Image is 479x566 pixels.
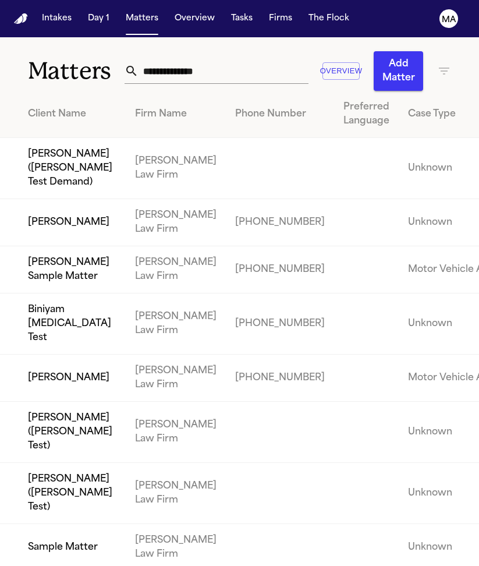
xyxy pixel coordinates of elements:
[14,13,28,24] a: Home
[126,355,226,402] td: [PERSON_NAME] Law Firm
[235,107,325,121] div: Phone Number
[374,51,423,91] button: Add Matter
[226,8,257,29] button: Tasks
[126,246,226,293] td: [PERSON_NAME] Law Firm
[37,8,76,29] button: Intakes
[14,13,28,24] img: Finch Logo
[83,8,114,29] button: Day 1
[126,138,226,199] td: [PERSON_NAME] Law Firm
[264,8,297,29] button: Firms
[121,8,163,29] button: Matters
[226,246,334,293] td: [PHONE_NUMBER]
[226,293,334,355] td: [PHONE_NUMBER]
[126,199,226,246] td: [PERSON_NAME] Law Firm
[170,8,219,29] button: Overview
[226,199,334,246] td: [PHONE_NUMBER]
[226,355,334,402] td: [PHONE_NUMBER]
[126,402,226,463] td: [PERSON_NAME] Law Firm
[343,100,389,128] div: Preferred Language
[126,463,226,524] td: [PERSON_NAME] Law Firm
[126,293,226,355] td: [PERSON_NAME] Law Firm
[322,62,360,80] button: Overview
[304,8,354,29] button: The Flock
[28,56,125,86] h1: Matters
[28,107,116,121] div: Client Name
[135,107,217,121] div: Firm Name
